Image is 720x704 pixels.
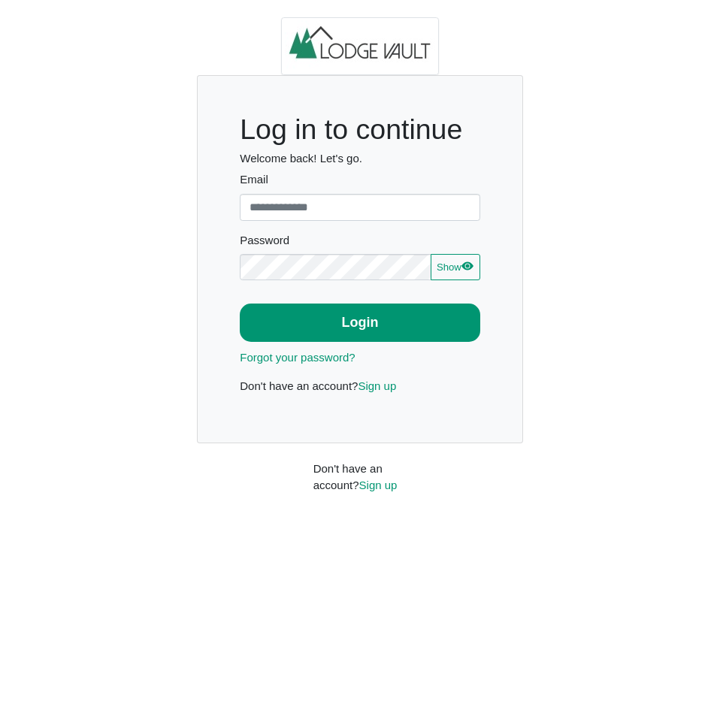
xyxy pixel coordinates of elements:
[240,304,480,342] button: Login
[359,479,398,491] a: Sign up
[431,254,480,281] button: Showeye fill
[461,260,473,272] svg: eye fill
[240,351,355,364] a: Forgot your password?
[240,232,480,254] legend: Password
[240,171,480,189] label: Email
[342,315,379,330] b: Login
[302,443,419,494] div: Don't have an account?
[358,379,396,392] a: Sign up
[240,113,480,147] h1: Log in to continue
[240,152,480,165] h6: Welcome back! Let's go.
[281,17,439,76] img: logo.2b93711c.jpg
[240,378,480,395] p: Don't have an account?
